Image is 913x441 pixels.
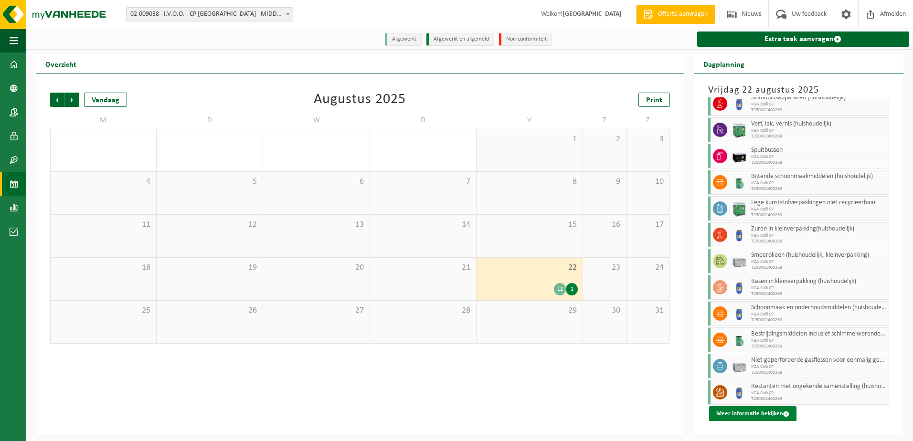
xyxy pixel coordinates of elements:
[732,333,746,347] img: PB-OT-0200-MET-00-02
[631,305,665,316] span: 31
[631,262,665,273] span: 24
[751,317,886,323] span: T250002400269
[751,396,886,402] span: T250002400269
[751,186,886,192] span: T250002400269
[583,112,626,129] td: Z
[477,112,583,129] td: V
[751,344,886,349] span: T250002400269
[708,83,889,97] h3: Vrijdag 22 augustus 2025
[157,112,263,129] td: D
[751,291,886,297] span: T250002400269
[631,134,665,145] span: 3
[732,359,746,373] img: PB-LB-0680-HPE-GY-11
[751,259,886,265] span: KGA Colli CP
[751,180,886,186] span: KGA Colli CP
[638,93,670,107] a: Print
[84,93,127,107] div: Vandaag
[732,96,746,111] img: PB-OT-0120-HPE-00-02
[751,364,886,370] span: KGA Colli CP
[732,201,746,217] img: PB-HB-1400-HPE-GN-11
[36,54,86,73] h2: Overzicht
[732,122,746,138] img: PB-HB-1400-HPE-GN-11
[751,120,886,128] span: Verf, lak, vernis (huishoudelijk)
[732,254,746,268] img: PB-LB-0680-HPE-GY-11
[751,265,886,271] span: T250002400269
[751,134,886,139] span: T250002400269
[375,262,471,273] span: 21
[751,330,886,338] span: Bestrijdingsmiddelen inclusief schimmelwerende beschermingsmiddelen (huishoudelijk)
[375,177,471,187] span: 7
[751,252,886,259] span: Smeerolieën (huishoudelijk, kleinverpakking)
[751,233,886,239] span: KGA Colli CP
[751,154,886,160] span: KGA Colli CP
[751,370,886,376] span: T250002400269
[732,385,746,399] img: PB-OT-0120-HPE-00-02
[50,93,64,107] span: Vorige
[426,33,494,46] li: Afgewerkt en afgemeld
[370,112,477,129] td: D
[566,283,578,295] div: 1
[481,134,578,145] span: 1
[646,96,662,104] span: Print
[481,305,578,316] span: 29
[161,262,258,273] span: 19
[656,10,710,19] span: Offerte aanvragen
[65,93,79,107] span: Volgende
[751,312,886,317] span: KGA Colli CP
[732,149,746,163] img: PB-LB-0680-HPE-BK-11
[55,177,151,187] span: 4
[751,278,886,285] span: Basen in kleinverpakking (huishoudelijk)
[481,220,578,230] span: 15
[268,177,364,187] span: 6
[751,173,886,180] span: Bijtende schoonmaakmiddelen (huishoudelijk)
[626,112,670,129] td: Z
[161,305,258,316] span: 26
[751,128,886,134] span: KGA Colli CP
[375,305,471,316] span: 28
[161,220,258,230] span: 12
[127,8,293,21] span: 02-009038 - I.V.O.O. - CP MIDDELKERKE - MIDDELKERKE
[751,357,886,364] span: Niet geperforeerde gasflessen voor eenmalig gebruik (huishoudelijk)
[55,220,151,230] span: 11
[268,220,364,230] span: 13
[709,406,796,421] button: Meer informatie bekijken
[732,228,746,242] img: PB-OT-0120-HPE-00-02
[751,147,886,154] span: Spuitbussen
[631,177,665,187] span: 10
[732,175,746,189] img: PB-OT-0200-MET-00-02
[751,383,886,390] span: Restanten met ongekende samenstelling (huishoudelijk)
[314,93,406,107] div: Augustus 2025
[499,33,552,46] li: Non-conformiteit
[751,207,886,212] span: KGA Colli CP
[481,177,578,187] span: 8
[563,10,622,18] strong: [GEOGRAPHIC_DATA]
[751,199,886,207] span: Lege kunststofverpakkingen niet recycleerbaar
[588,134,621,145] span: 2
[751,304,886,312] span: Schoonmaak en onderhoudsmiddelen (huishoudelijk)
[50,112,157,129] td: M
[751,285,886,291] span: KGA Colli CP
[588,220,621,230] span: 16
[588,177,621,187] span: 9
[55,262,151,273] span: 18
[751,225,886,233] span: Zuren in kleinverpakking(huishoudelijk)
[126,7,293,21] span: 02-009038 - I.V.O.O. - CP MIDDELKERKE - MIDDELKERKE
[751,107,886,113] span: T250002400269
[385,33,422,46] li: Afgewerkt
[631,220,665,230] span: 17
[554,283,566,295] div: 12
[481,262,578,273] span: 22
[751,390,886,396] span: KGA Colli CP
[751,338,886,344] span: KGA Colli CP
[588,305,621,316] span: 30
[588,262,621,273] span: 23
[732,306,746,321] img: PB-OT-0120-HPE-00-02
[751,94,886,102] span: Brandblusapparaten (huishoudelijk)
[55,305,151,316] span: 25
[751,160,886,166] span: T250002400269
[161,177,258,187] span: 5
[268,305,364,316] span: 27
[268,262,364,273] span: 20
[263,112,370,129] td: W
[636,5,715,24] a: Offerte aanvragen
